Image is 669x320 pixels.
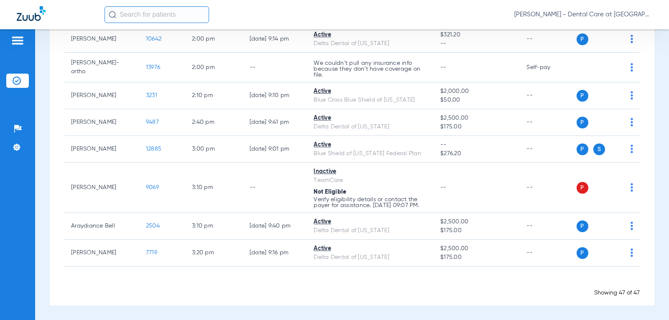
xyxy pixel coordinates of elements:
td: Self-pay [520,53,576,82]
div: Delta Dental of [US_STATE] [314,253,427,262]
td: Araydiance Bell [64,213,139,240]
div: Delta Dental of [US_STATE] [314,39,427,48]
img: group-dot-blue.svg [631,35,633,43]
p: We couldn’t pull any insurance info because they don’t have coverage on file. [314,60,427,78]
td: -- [520,109,576,136]
td: [DATE] 9:16 PM [243,240,307,266]
span: $175.00 [440,226,513,235]
span: $2,500.00 [440,114,513,123]
div: Active [314,218,427,226]
span: 9069 [146,184,159,190]
img: Search Icon [109,11,116,18]
span: $175.00 [440,253,513,262]
span: Not Eligible [314,189,346,195]
span: -- [440,141,513,149]
img: group-dot-blue.svg [631,118,633,126]
span: $321.20 [440,31,513,39]
td: [PERSON_NAME] [64,136,139,163]
span: P [577,90,588,102]
td: [PERSON_NAME] [64,82,139,109]
div: Blue Cross Blue Shield of [US_STATE] [314,96,427,105]
span: $50.00 [440,96,513,105]
span: 7719 [146,250,157,256]
input: Search for patients [105,6,209,23]
td: [DATE] 9:10 PM [243,82,307,109]
span: P [577,143,588,155]
td: -- [520,240,576,266]
td: 2:00 PM [185,26,243,53]
img: group-dot-blue.svg [631,248,633,257]
td: 3:00 PM [185,136,243,163]
img: hamburger-icon [11,36,24,46]
span: 13976 [146,64,160,70]
div: Active [314,114,427,123]
td: [PERSON_NAME] [64,163,139,213]
td: -- [520,136,576,163]
span: S [593,143,605,155]
span: $2,500.00 [440,244,513,253]
span: $276.20 [440,149,513,158]
td: [DATE] 9:01 PM [243,136,307,163]
span: $2,000.00 [440,87,513,96]
td: 3:10 PM [185,163,243,213]
span: 9487 [146,119,159,125]
div: TeamCare [314,176,427,185]
td: [PERSON_NAME]-ortho [64,53,139,82]
span: $2,500.00 [440,218,513,226]
td: [PERSON_NAME] [64,109,139,136]
div: Active [314,87,427,96]
div: Active [314,244,427,253]
span: -- [440,64,447,70]
img: Zuub Logo [17,6,46,21]
td: [PERSON_NAME] [64,240,139,266]
span: 12885 [146,146,161,152]
div: Delta Dental of [US_STATE] [314,123,427,131]
span: 3231 [146,92,157,98]
span: -- [440,39,513,48]
img: group-dot-blue.svg [631,222,633,230]
img: group-dot-blue.svg [631,91,633,100]
img: group-dot-blue.svg [631,145,633,153]
span: $175.00 [440,123,513,131]
span: P [577,220,588,232]
td: 2:10 PM [185,82,243,109]
span: -- [440,184,447,190]
span: P [577,33,588,45]
p: Verify eligibility details or contact the payer for assistance. [DATE] 09:07 PM. [314,197,427,208]
td: 3:10 PM [185,213,243,240]
div: Blue Shield of [US_STATE] Federal Plan [314,149,427,158]
img: group-dot-blue.svg [631,63,633,72]
span: P [577,247,588,259]
span: P [577,182,588,194]
td: -- [520,82,576,109]
div: Active [314,141,427,149]
span: P [577,117,588,128]
span: Showing 47 of 47 [594,290,640,296]
td: [DATE] 9:40 PM [243,213,307,240]
td: [PERSON_NAME] [64,26,139,53]
td: -- [520,163,576,213]
td: -- [520,213,576,240]
td: [DATE] 9:41 PM [243,109,307,136]
div: Delta Dental of [US_STATE] [314,226,427,235]
td: -- [520,26,576,53]
span: [PERSON_NAME] - Dental Care at [GEOGRAPHIC_DATA] [514,10,652,19]
div: Active [314,31,427,39]
td: [DATE] 9:14 PM [243,26,307,53]
span: 2504 [146,223,160,229]
td: -- [243,53,307,82]
span: 10642 [146,36,161,42]
td: 2:40 PM [185,109,243,136]
td: 2:00 PM [185,53,243,82]
td: 3:20 PM [185,240,243,266]
div: Inactive [314,167,427,176]
td: -- [243,163,307,213]
img: group-dot-blue.svg [631,183,633,192]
